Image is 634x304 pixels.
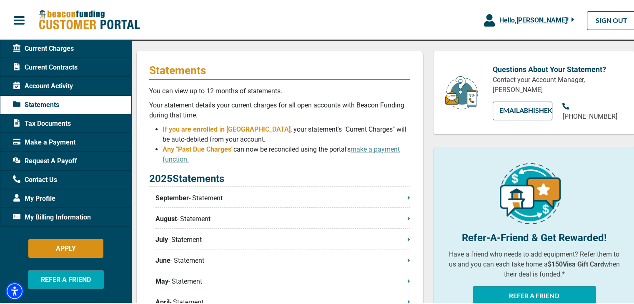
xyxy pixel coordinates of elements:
span: July [155,233,168,243]
div: Accessibility Menu [5,280,24,299]
span: Request A Payoff [13,154,77,164]
span: June [155,254,170,264]
p: You can view up to 12 months of statements. [149,85,410,95]
p: 2025 Statements [149,169,410,185]
p: Your statement details your current charges for all open accounts with Beacon Funding during that... [149,99,410,119]
img: customer-service.png [443,74,480,108]
b: $150 Visa Gift Card [548,259,604,267]
span: August [155,212,177,222]
button: REFER A FRIEND [28,269,104,287]
img: refer-a-friend-icon.png [500,162,561,222]
p: - Statement [155,192,410,202]
p: Refer-A-Friend & Get Rewarded! [446,229,622,244]
a: EMAILAbhishek [493,100,553,119]
span: If you are enrolled in [GEOGRAPHIC_DATA] [163,124,291,132]
button: REFER A FRIEND [473,284,596,303]
span: Current Charges [13,42,74,52]
span: Contact Us [13,173,57,183]
span: Account Activity [13,80,73,90]
span: can now be reconciled using the portal's [163,144,400,162]
span: Any "Past Due Charges" [163,144,233,152]
span: Make a Payment [13,136,75,146]
p: Have a friend who needs to add equipment? Refer them to us and you can each take home a when thei... [446,248,622,278]
span: May [155,275,168,285]
button: APPLY [28,237,103,256]
span: [PHONE_NUMBER] [562,111,617,119]
img: Beacon Funding Customer Portal Logo [38,8,140,29]
p: Statements [149,62,410,75]
a: [PHONE_NUMBER] [562,100,622,120]
p: - Statement [155,233,410,243]
span: Tax Documents [13,117,71,127]
p: - Statement [155,212,410,222]
span: September [155,192,189,202]
span: Hello, [PERSON_NAME] ! [499,15,568,22]
p: - Statement [155,275,410,285]
span: Statements [13,98,59,108]
p: - Statement [155,254,410,264]
span: My Billing Information [13,211,91,221]
span: My Profile [13,192,55,202]
span: Current Contracts [13,61,78,71]
p: Contact your Account Manager, [PERSON_NAME] [493,73,622,93]
p: Questions About Your Statement? [493,62,622,73]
